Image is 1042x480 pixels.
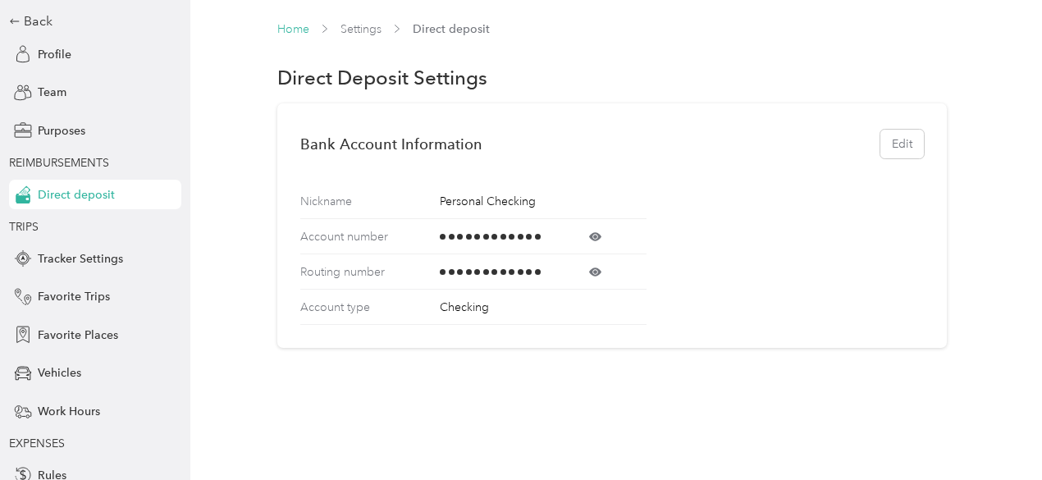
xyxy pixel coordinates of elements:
[38,122,85,139] span: Purposes
[950,388,1042,480] iframe: Everlance-gr Chat Button Frame
[38,403,100,420] span: Work Hours
[300,299,440,316] span: Account type
[38,46,71,63] span: Profile
[38,250,123,267] span: Tracker Settings
[38,84,66,101] span: Team
[9,156,109,170] span: REIMBURSEMENTS
[880,130,924,158] button: Edit
[440,300,489,314] span: Checking
[340,22,382,36] a: Settings
[300,228,440,245] span: Account number
[277,22,309,36] a: Home
[440,194,536,208] span: Personal Checking
[38,364,81,382] span: Vehicles
[38,288,110,305] span: Favorite Trips
[9,437,65,450] span: EXPENSES
[38,327,118,344] span: Favorite Places
[413,21,490,38] span: Direct deposit
[300,263,440,281] span: Routing number
[277,69,487,86] h1: Direct Deposit Settings
[9,220,39,234] span: TRIPS
[300,135,482,153] h2: Bank Account Information
[300,193,440,210] span: Nickname
[38,186,115,203] span: Direct deposit
[9,11,173,31] div: Back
